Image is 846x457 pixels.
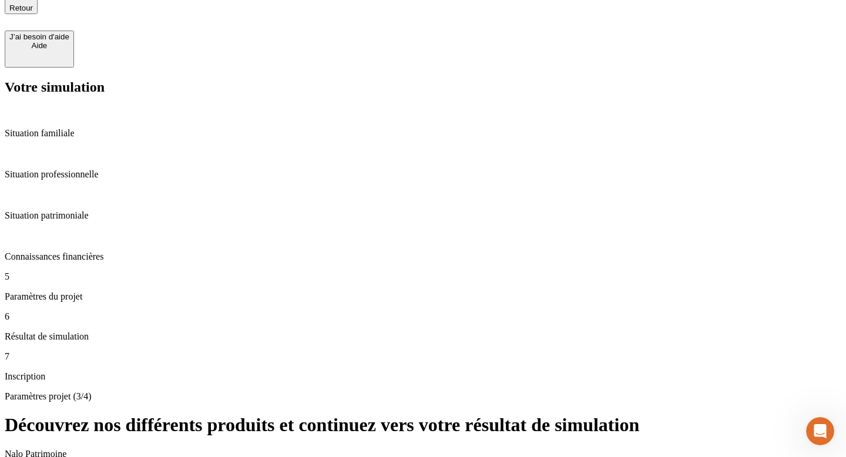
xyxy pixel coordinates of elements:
[806,417,834,445] iframe: Intercom live chat
[5,331,841,342] p: Résultat de simulation
[5,271,841,282] p: 5
[5,79,841,95] h2: Votre simulation
[9,4,33,12] span: Retour
[9,32,69,41] div: J’ai besoin d'aide
[5,251,841,262] p: Connaissances financières
[5,291,841,302] p: Paramètres du projet
[5,371,841,382] p: Inscription
[9,41,69,50] div: Aide
[5,311,841,322] p: 6
[5,351,841,362] p: 7
[5,414,639,435] span: Découvrez nos différents produits et continuez vers votre résultat de simulation
[5,210,841,221] p: Situation patrimoniale
[5,169,841,180] p: Situation professionnelle
[5,31,74,68] button: J’ai besoin d'aideAide
[5,391,841,402] p: Paramètres projet (3/4)
[5,128,841,139] p: Situation familiale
